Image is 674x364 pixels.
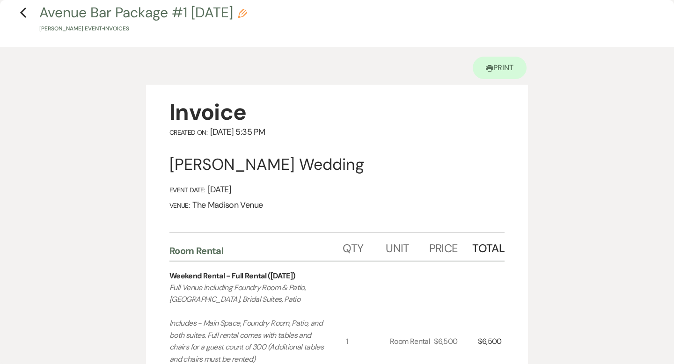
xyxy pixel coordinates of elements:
[169,128,207,137] span: Created On:
[169,186,205,194] span: Event Date:
[169,154,505,175] div: [PERSON_NAME] Wedding
[429,233,472,261] div: Price
[169,127,505,138] div: [DATE] 5:35 PM
[169,201,190,210] span: Venue:
[343,233,386,261] div: Qty
[386,233,429,261] div: Unit
[39,24,247,33] p: [PERSON_NAME] Event • Invoices
[169,184,505,195] div: [DATE]
[169,245,343,257] div: Room Rental
[169,200,505,211] div: The Madison Venue
[473,57,527,79] a: Print
[39,6,247,33] button: Avenue Bar Package #1 [DATE][PERSON_NAME] Event•Invoices
[169,270,295,282] div: Weekend Rental - Full Rental ([DATE])
[169,98,505,127] div: Invoice
[472,233,505,261] div: Total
